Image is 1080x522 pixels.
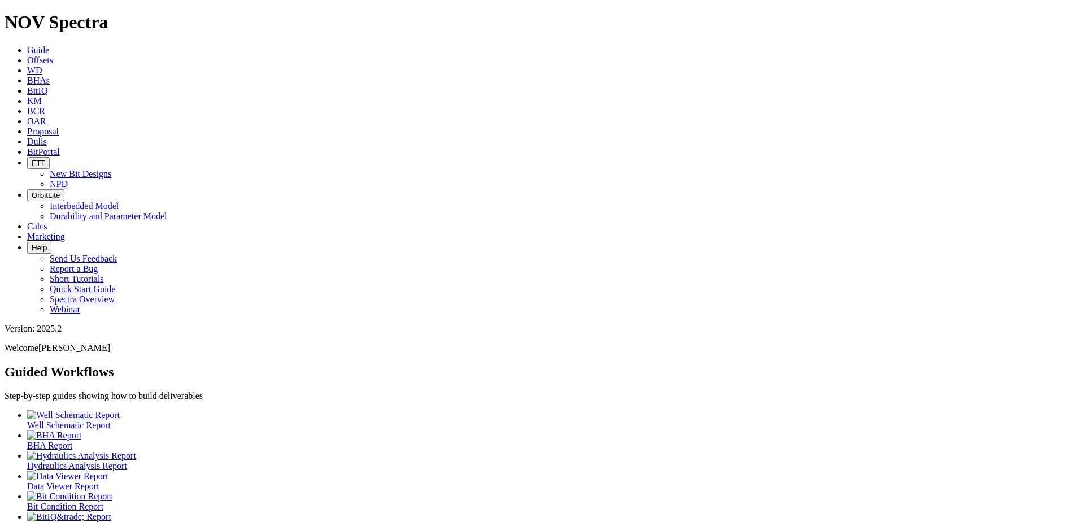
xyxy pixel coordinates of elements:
button: OrbitLite [27,189,64,201]
p: Welcome [5,343,1075,353]
a: Report a Bug [50,264,98,273]
h2: Guided Workflows [5,364,1075,380]
a: BHAs [27,76,50,85]
a: OAR [27,116,46,126]
a: Data Viewer Report Data Viewer Report [27,471,1075,491]
img: BHA Report [27,430,81,441]
a: NPD [50,179,68,189]
a: Calcs [27,221,47,231]
a: Send Us Feedback [50,254,117,263]
a: Guide [27,45,49,55]
img: Well Schematic Report [27,410,120,420]
img: Bit Condition Report [27,491,112,502]
a: Marketing [27,232,65,241]
a: Durability and Parameter Model [50,211,167,221]
a: BitPortal [27,147,60,156]
a: Proposal [27,127,59,136]
a: BitIQ [27,86,47,95]
span: FTT [32,159,45,167]
a: Quick Start Guide [50,284,115,294]
a: Offsets [27,55,53,65]
span: BHA Report [27,441,72,450]
a: Bit Condition Report Bit Condition Report [27,491,1075,511]
a: Short Tutorials [50,274,104,284]
a: Webinar [50,304,80,314]
a: BCR [27,106,45,116]
a: Hydraulics Analysis Report Hydraulics Analysis Report [27,451,1075,471]
span: Bit Condition Report [27,502,103,511]
span: Hydraulics Analysis Report [27,461,127,471]
button: Help [27,242,51,254]
img: Data Viewer Report [27,471,108,481]
span: [PERSON_NAME] [38,343,110,353]
span: Well Schematic Report [27,420,111,430]
div: Version: 2025.2 [5,324,1075,334]
a: KM [27,96,42,106]
a: BHA Report BHA Report [27,430,1075,450]
h1: NOV Spectra [5,12,1075,33]
span: Help [32,243,47,252]
a: Interbedded Model [50,201,119,211]
img: Hydraulics Analysis Report [27,451,136,461]
a: Spectra Overview [50,294,115,304]
p: Step-by-step guides showing how to build deliverables [5,391,1075,401]
a: WD [27,66,42,75]
a: Well Schematic Report Well Schematic Report [27,410,1075,430]
a: New Bit Designs [50,169,111,179]
a: Dulls [27,137,47,146]
img: BitIQ&trade; Report [27,512,111,522]
span: Data Viewer Report [27,481,99,491]
button: FTT [27,157,50,169]
span: OrbitLite [32,191,60,199]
